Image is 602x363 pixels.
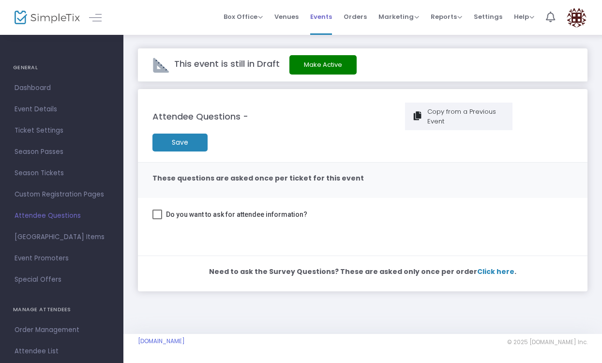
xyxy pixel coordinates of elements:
[15,324,109,336] span: Order Management
[224,12,263,21] span: Box Office
[166,209,307,220] span: Do you want to ask for attendee information?
[15,273,109,286] span: Special Offers
[15,82,109,94] span: Dashboard
[15,345,109,358] span: Attendee List
[431,12,462,21] span: Reports
[15,188,109,201] span: Custom Registration Pages
[15,252,109,265] span: Event Promoters
[152,57,169,74] img: draft-event.png
[152,134,208,151] m-button: Save
[152,173,364,183] m-panel-subtitle: These questions are asked once per ticket for this event
[426,107,508,126] div: Copy from a Previous Event
[15,210,109,222] span: Attendee Questions
[15,167,109,180] span: Season Tickets
[13,58,110,77] h4: GENERAL
[310,4,332,29] span: Events
[344,4,367,29] span: Orders
[289,55,357,75] button: Make Active
[15,231,109,243] span: [GEOGRAPHIC_DATA] Items
[13,300,110,319] h4: MANAGE ATTENDEES
[274,4,299,29] span: Venues
[514,12,534,21] span: Help
[15,124,109,137] span: Ticket Settings
[474,4,502,29] span: Settings
[15,103,109,116] span: Event Details
[152,110,248,123] m-panel-title: Attendee Questions -
[378,12,419,21] span: Marketing
[174,58,280,70] span: This event is still in Draft
[138,337,185,345] a: [DOMAIN_NAME]
[477,267,514,276] span: Click here
[507,338,587,346] span: © 2025 [DOMAIN_NAME] Inc.
[15,146,109,158] span: Season Passes
[209,267,516,277] m-panel-subtitle: Need to ask the Survey Questions? These are asked only once per order .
